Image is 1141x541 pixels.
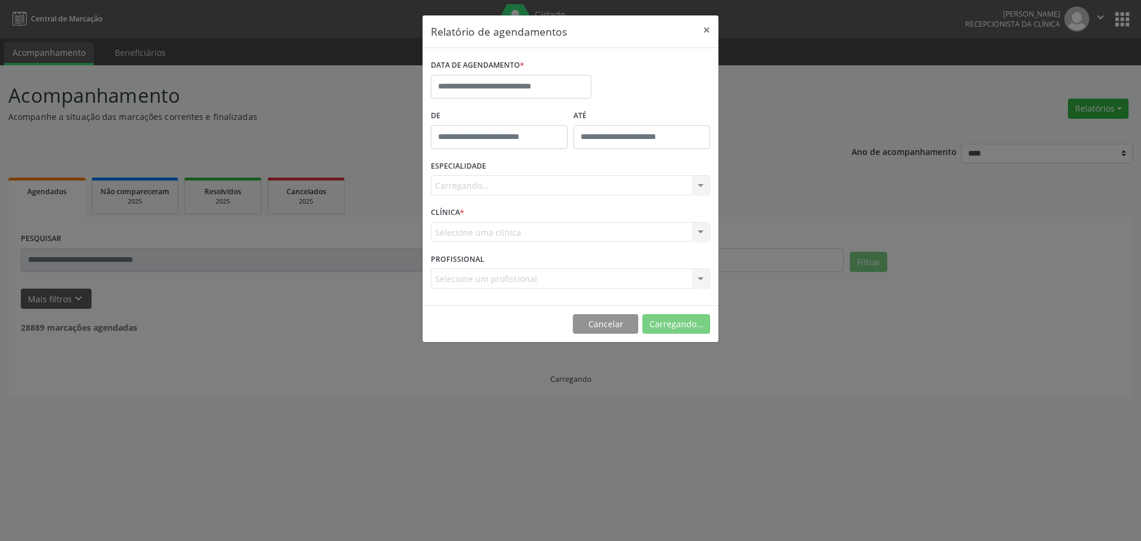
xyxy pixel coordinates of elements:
button: Cancelar [573,314,638,334]
button: Close [695,15,718,45]
label: De [431,107,568,125]
label: PROFISSIONAL [431,250,484,268]
h5: Relatório de agendamentos [431,24,567,39]
label: DATA DE AGENDAMENTO [431,56,524,75]
button: Carregando... [642,314,710,334]
label: CLÍNICA [431,204,464,222]
label: ESPECIALIDADE [431,157,486,176]
label: ATÉ [573,107,710,125]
